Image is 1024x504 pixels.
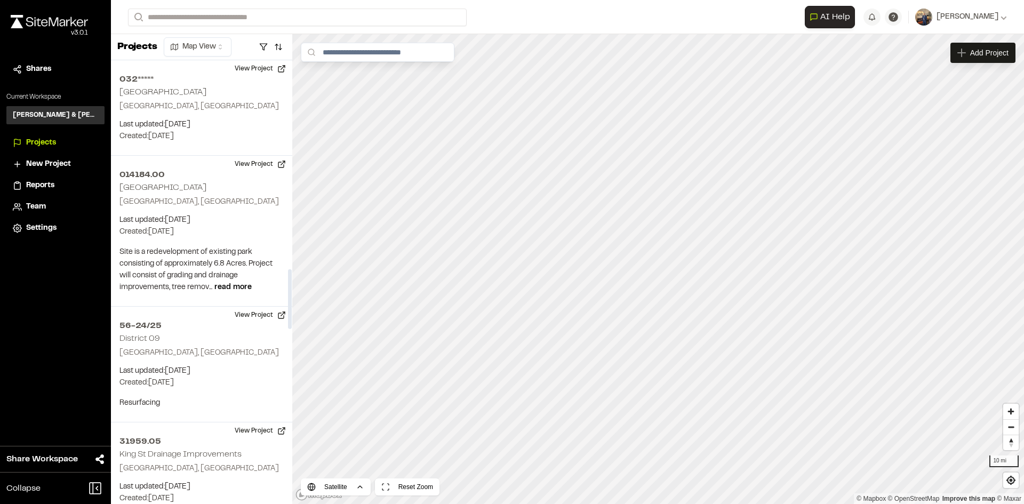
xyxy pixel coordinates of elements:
p: Created: [DATE] [119,377,284,389]
h2: 31959.05 [119,435,284,448]
span: Team [26,201,46,213]
p: Projects [117,40,157,54]
span: AI Help [820,11,850,23]
a: Reports [13,180,98,191]
span: Collapse [6,482,41,495]
a: Map feedback [942,495,995,502]
p: [GEOGRAPHIC_DATA], [GEOGRAPHIC_DATA] [119,463,284,475]
span: Share Workspace [6,453,78,466]
p: Site is a redevelopment of existing park consisting of approximately 6.8 Acres. Project will cons... [119,246,284,293]
button: Zoom out [1003,419,1019,435]
p: [GEOGRAPHIC_DATA], [GEOGRAPHIC_DATA] [119,196,284,208]
div: Oh geez...please don't... [11,28,88,38]
h2: [GEOGRAPHIC_DATA] [119,89,206,96]
button: View Project [228,422,292,439]
button: [PERSON_NAME] [915,9,1007,26]
img: User [915,9,932,26]
span: Zoom out [1003,420,1019,435]
p: Last updated: [DATE] [119,119,284,131]
p: Resurfacing [119,397,284,409]
div: 10 mi [989,455,1019,467]
p: Current Workspace [6,92,105,102]
canvas: Map [292,34,1024,504]
a: Maxar [997,495,1021,502]
a: Team [13,201,98,213]
button: Find my location [1003,473,1019,488]
a: Projects [13,137,98,149]
a: New Project [13,158,98,170]
p: Last updated: [DATE] [119,481,284,493]
p: Last updated: [DATE] [119,365,284,377]
div: Open AI Assistant [805,6,859,28]
button: View Project [228,307,292,324]
span: read more [214,284,252,291]
a: Settings [13,222,98,234]
button: View Project [228,60,292,77]
span: Add Project [970,47,1009,58]
h2: 014184.00 [119,169,284,181]
a: Mapbox [857,495,886,502]
span: Reports [26,180,54,191]
button: Reset Zoom [375,478,439,495]
button: Open AI Assistant [805,6,855,28]
p: [GEOGRAPHIC_DATA], [GEOGRAPHIC_DATA] [119,101,284,113]
a: Shares [13,63,98,75]
button: Search [128,9,147,26]
span: Projects [26,137,56,149]
h2: District 09 [119,335,160,342]
span: [PERSON_NAME] [937,11,998,23]
a: Mapbox logo [295,489,342,501]
h2: 56-24/25 [119,319,284,332]
button: Reset bearing to north [1003,435,1019,450]
p: Created: [DATE] [119,226,284,238]
button: Satellite [301,478,371,495]
h3: [PERSON_NAME] & [PERSON_NAME] Inc. [13,110,98,120]
span: Shares [26,63,51,75]
img: rebrand.png [11,15,88,28]
button: View Project [228,156,292,173]
span: Settings [26,222,57,234]
p: Last updated: [DATE] [119,214,284,226]
h2: [GEOGRAPHIC_DATA] [119,184,206,191]
span: New Project [26,158,71,170]
button: Zoom in [1003,404,1019,419]
p: Created: [DATE] [119,131,284,142]
p: [GEOGRAPHIC_DATA], [GEOGRAPHIC_DATA] [119,347,284,359]
a: OpenStreetMap [888,495,940,502]
h2: King St Drainage Improvements [119,451,242,458]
